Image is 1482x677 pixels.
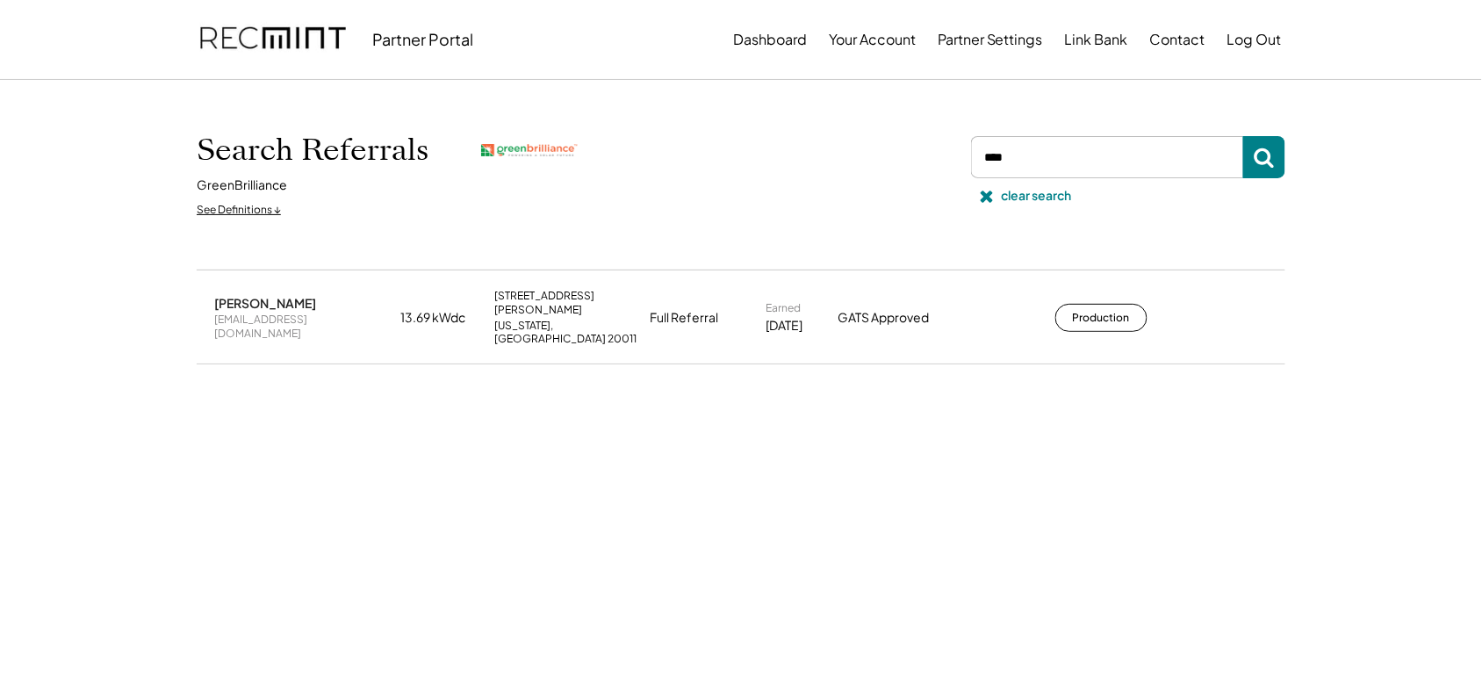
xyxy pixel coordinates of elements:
div: [STREET_ADDRESS][PERSON_NAME] [494,289,639,316]
div: 13.69 kWdc [400,309,484,327]
div: Keywords by Traffic [194,104,296,115]
div: GATS Approved [838,309,969,327]
div: GreenBrilliance [197,176,287,194]
button: Contact [1150,22,1205,57]
div: [PERSON_NAME] [214,295,316,311]
div: Domain: [DOMAIN_NAME] [46,46,193,60]
img: tab_keywords_by_traffic_grey.svg [175,102,189,116]
div: Partner Portal [372,29,473,49]
div: Earned [766,301,801,315]
button: Production [1055,304,1147,332]
div: See Definitions ↓ [197,203,281,218]
button: Your Account [829,22,916,57]
div: Domain Overview [67,104,157,115]
img: tab_domain_overview_orange.svg [47,102,61,116]
img: logo_orange.svg [28,28,42,42]
button: Dashboard [733,22,807,57]
div: v 4.0.25 [49,28,86,42]
button: Partner Settings [938,22,1043,57]
div: [DATE] [766,317,802,335]
img: website_grey.svg [28,46,42,60]
img: greenbrilliance.png [481,144,578,157]
img: recmint-logotype%403x.png [200,10,346,69]
h1: Search Referrals [197,132,428,169]
div: [EMAIL_ADDRESS][DOMAIN_NAME] [214,313,390,340]
button: Link Bank [1065,22,1128,57]
button: Log Out [1227,22,1282,57]
div: [US_STATE], [GEOGRAPHIC_DATA] 20011 [494,319,639,346]
div: Full Referral [650,309,718,327]
div: clear search [1002,187,1072,205]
